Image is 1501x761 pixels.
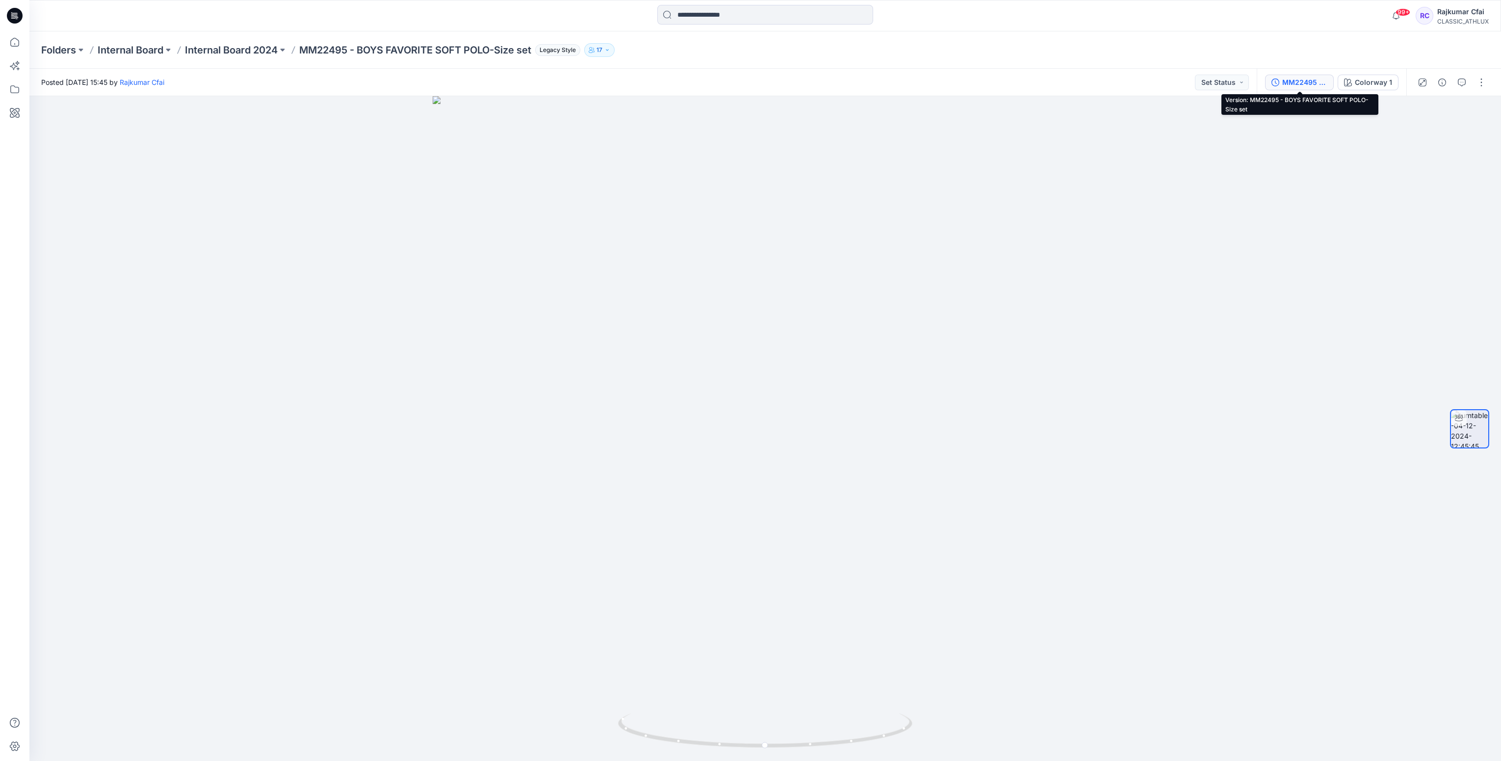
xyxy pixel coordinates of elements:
div: MM22495 - BOYS FAVORITE SOFT POLO-Size set [1282,77,1327,88]
img: turntable-04-12-2024-12:45:45 [1451,410,1488,447]
a: Internal Board [98,43,163,57]
button: MM22495 - BOYS FAVORITE SOFT POLO-Size set [1265,75,1334,90]
span: 99+ [1396,8,1410,16]
div: RC [1416,7,1433,25]
p: 17 [596,45,602,55]
span: Posted [DATE] 15:45 by [41,77,164,87]
a: Internal Board 2024 [185,43,278,57]
button: 17 [584,43,615,57]
div: Colorway 1 [1355,77,1392,88]
button: Details [1434,75,1450,90]
div: CLASSIC_ATHLUX [1437,18,1489,25]
a: Rajkumar Cfai [120,78,164,86]
div: Rajkumar Cfai [1437,6,1489,18]
p: MM22495 - BOYS FAVORITE SOFT POLO-Size set [299,43,531,57]
span: Legacy Style [535,44,580,56]
button: Colorway 1 [1338,75,1398,90]
button: Legacy Style [531,43,580,57]
a: Folders [41,43,76,57]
